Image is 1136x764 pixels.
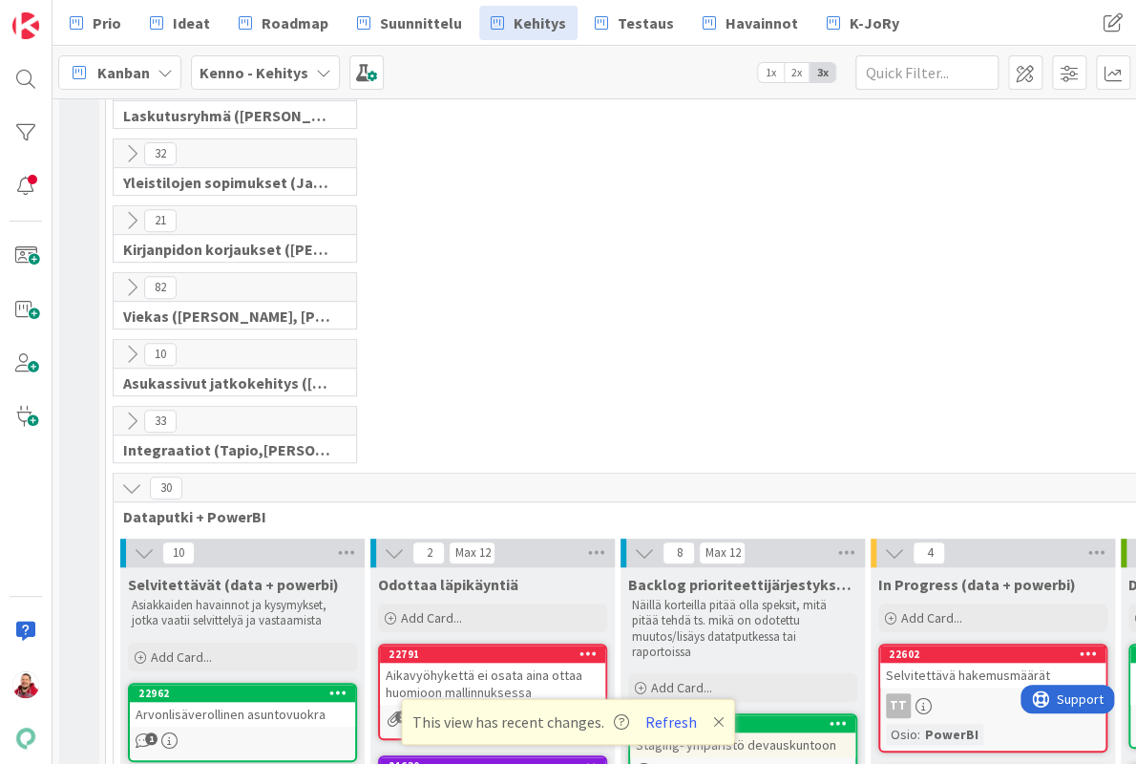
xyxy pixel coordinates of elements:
span: 82 [144,276,177,299]
div: 22722Staging- ympäristö devauskuntoon [630,715,855,757]
div: 22962 [130,685,355,702]
div: 22722 [639,717,855,731]
span: 10 [162,541,195,564]
span: 3x [810,63,835,82]
a: Havainnot [691,6,810,40]
span: Kirjanpidon korjaukset (Jussi, JaakkoHä) [123,240,332,259]
div: 22791 [389,647,605,661]
a: K-JoRy [815,6,911,40]
div: TT [880,693,1105,718]
b: Kenno - Kehitys [200,63,308,82]
div: 22602 [880,646,1105,663]
div: Max 12 [705,548,740,558]
span: Add Card... [401,609,462,626]
div: 22962 [138,687,355,700]
span: Add Card... [151,648,212,666]
img: JS [12,671,39,698]
span: K-JoRy [850,11,899,34]
span: This view has recent changes. [412,711,629,733]
div: 22791Aikavyöhykettä ei osata aina ottaa huomioon mallinnuksessa [380,646,605,705]
span: Havainnot [726,11,798,34]
span: In Progress (data + powerbi) [878,575,1076,594]
span: Testaus [618,11,674,34]
span: 33 [144,410,177,433]
img: avatar [12,725,39,752]
span: Odottaa läpikäyntiä [378,575,518,594]
span: Selvitettävät (data + powerbi) [128,575,339,594]
div: 22962Arvonlisäverollinen asuntovuokra [130,685,355,727]
span: Kanban [97,61,150,84]
div: Max 12 [454,548,490,558]
div: Selvitettävä hakemusmäärät [880,663,1105,688]
span: 1 [395,711,408,723]
span: Viekas (Samuli, Saara, Mika, Pirjo, Keijo, TommiHä, Rasmus) [123,307,332,326]
div: Osio [886,724,917,745]
div: 22602Selvitettävä hakemusmäärät [880,646,1105,688]
a: 22962Arvonlisäverollinen asuntovuokra [128,683,357,762]
span: Yleistilojen sopimukset (Jaakko, VilleP, TommiL, Simo) [123,173,332,192]
div: Arvonlisäverollinen asuntovuokra [130,702,355,727]
div: TT [886,693,911,718]
span: 8 [663,541,695,564]
span: Ideat [173,11,210,34]
span: 4 [913,541,945,564]
span: Suunnittelu [380,11,462,34]
span: Prio [93,11,121,34]
a: Kehitys [479,6,578,40]
span: 2 [412,541,445,564]
span: 2x [784,63,810,82]
a: Suunnittelu [346,6,473,40]
div: 22602 [889,647,1105,661]
span: : [917,724,920,745]
span: 10 [144,343,177,366]
a: Testaus [583,6,685,40]
img: Visit kanbanzone.com [12,12,39,39]
input: Quick Filter... [855,55,999,90]
span: Asukassivut jatkokehitys (Rasmus, TommiH, Bella) [123,373,332,393]
span: Integraatiot (Tapio,Santeri,Marko,HarriJ) [123,440,332,459]
p: Asiakkaiden havainnot ja kysymykset, jotka vaatii selvittelyä ja vastaamista [132,598,353,629]
span: 1x [758,63,784,82]
div: Staging- ympäristö devauskuntoon [630,732,855,757]
span: Kehitys [514,11,566,34]
span: Support [36,3,83,26]
span: Roadmap [262,11,328,34]
a: Roadmap [227,6,340,40]
div: PowerBI [920,724,983,745]
span: Laskutusryhmä (Antti, Harri, Keijo) [123,106,332,125]
span: 1 [145,732,158,745]
span: Backlog prioriteettijärjestyksessä (data + powerbi) [628,575,857,594]
p: Näillä korteilla pitää olla speksit, mitä pitää tehdä ts. mikä on odotettu muutos/lisäys datatput... [632,598,853,660]
a: Prio [58,6,133,40]
a: Ideat [138,6,221,40]
span: 30 [150,477,182,499]
span: 32 [144,142,177,165]
span: Add Card... [651,679,712,696]
span: 21 [144,209,177,232]
a: 22602Selvitettävä hakemusmäärätTTOsio:PowerBI [878,644,1107,753]
div: 22722 [630,715,855,732]
div: Aikavyöhykettä ei osata aina ottaa huomioon mallinnuksessa [380,663,605,705]
a: 22791Aikavyöhykettä ei osata aina ottaa huomioon mallinnuksessa [378,644,607,740]
div: 22791 [380,646,605,663]
span: Add Card... [901,609,962,626]
button: Refresh [639,710,704,734]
